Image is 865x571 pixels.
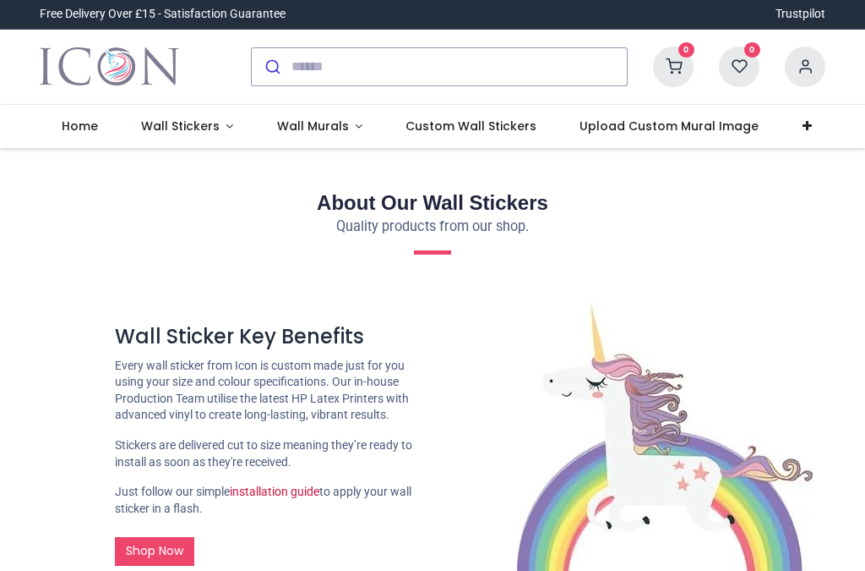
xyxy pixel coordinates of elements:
a: Wall Stickers [119,105,255,149]
p: Just follow our simple to apply your wall sticker in a flash. [115,484,412,517]
a: Logo of Icon Wall Stickers [40,43,179,91]
div: Free Delivery Over £15 - Satisfaction Guarantee [40,6,286,23]
a: 0 [653,58,694,72]
img: Icon Wall Stickers [40,43,179,91]
button: Submit [252,48,291,85]
a: installation guide [230,485,319,498]
h2: About Our Wall Stickers [40,189,825,217]
h3: Wall Sticker Key Benefits [115,322,412,350]
span: Custom Wall Stickers [405,118,536,135]
span: Home [62,118,98,135]
sup: 0 [744,42,760,58]
p: Every wall sticker from Icon is custom made just for you using your size and colour specification... [115,358,412,424]
span: Upload Custom Mural Image [579,118,759,135]
p: Quality products from our shop. [40,217,825,237]
span: Wall Murals [277,118,349,135]
a: Wall Murals [255,105,384,149]
span: Wall Stickers [141,118,220,135]
a: Shop Now [115,537,194,566]
a: Trustpilot [775,6,825,23]
p: Stickers are delivered cut to size meaning they’re ready to install as soon as they're received. [115,437,412,470]
sup: 0 [678,42,694,58]
a: 0 [719,58,759,72]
